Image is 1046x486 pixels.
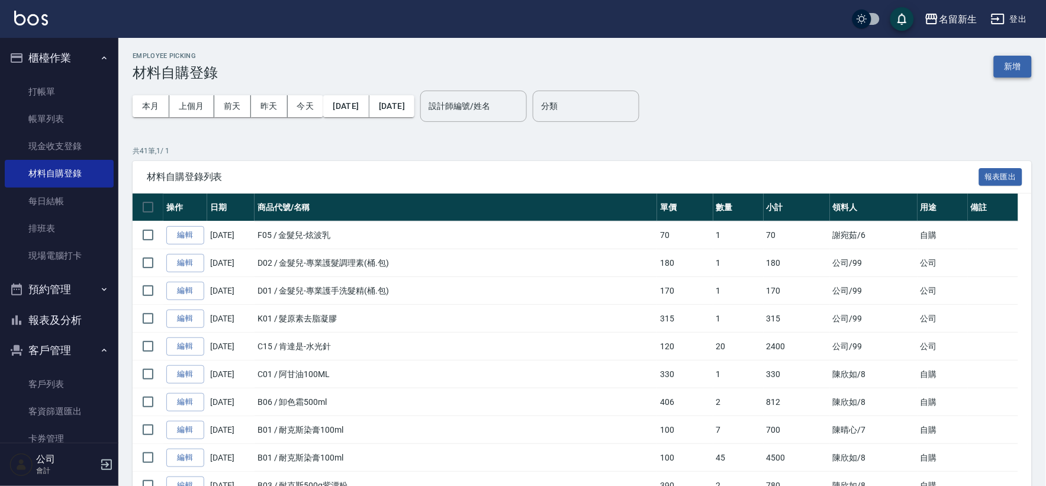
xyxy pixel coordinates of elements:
td: 陳晴心 /7 [830,416,918,444]
a: 打帳單 [5,78,114,105]
a: 每日結帳 [5,188,114,215]
td: 20 [713,333,764,361]
a: 客資篩選匯出 [5,398,114,425]
a: 編輯 [166,393,204,411]
td: K01 / 髮原素去脂凝膠 [255,305,657,333]
td: 1 [713,249,764,277]
td: 406 [657,388,713,416]
a: 編輯 [166,282,204,300]
td: 70 [764,221,830,249]
td: 812 [764,388,830,416]
td: 自購 [918,221,968,249]
button: 名留新生 [920,7,981,31]
th: 日期 [207,194,255,221]
td: 公司 [918,333,968,361]
td: [DATE] [207,416,255,444]
td: 公司 /99 [830,305,918,333]
td: [DATE] [207,444,255,472]
td: 120 [657,333,713,361]
a: 報表匯出 [979,170,1023,182]
p: 共 41 筆, 1 / 1 [133,146,1032,156]
td: 自購 [918,361,968,388]
td: 陳欣如 /8 [830,388,918,416]
button: save [890,7,914,31]
button: 今天 [288,95,324,117]
a: 編輯 [166,310,204,328]
a: 卡券管理 [5,425,114,452]
a: 編輯 [166,254,204,272]
td: 自購 [918,416,968,444]
td: 1 [713,361,764,388]
a: 排班表 [5,215,114,242]
td: 2 [713,388,764,416]
td: 陳欣如 /8 [830,361,918,388]
td: [DATE] [207,249,255,277]
td: 100 [657,416,713,444]
button: 本月 [133,95,169,117]
td: 公司 [918,249,968,277]
td: B06 / 卸色霜500ml [255,388,657,416]
a: 現金收支登錄 [5,133,114,160]
h5: 公司 [36,453,96,465]
td: 1 [713,305,764,333]
td: 180 [657,249,713,277]
span: 材料自購登錄列表 [147,171,979,183]
td: D02 / 金髮兒-專業護髮調理素(桶.包) [255,249,657,277]
div: 名留新生 [939,12,977,27]
td: 公司 /99 [830,277,918,305]
th: 單價 [657,194,713,221]
td: 45 [713,444,764,472]
td: B01 / 耐克斯染膏100ml [255,444,657,472]
td: 170 [657,277,713,305]
td: 70 [657,221,713,249]
button: 報表及分析 [5,305,114,336]
a: 客戶列表 [5,371,114,398]
td: 100 [657,444,713,472]
th: 小計 [764,194,830,221]
td: 330 [657,361,713,388]
td: 公司 /99 [830,333,918,361]
h3: 材料自購登錄 [133,65,218,81]
td: B01 / 耐克斯染膏100ml [255,416,657,444]
button: [DATE] [369,95,414,117]
th: 領料人 [830,194,918,221]
td: 700 [764,416,830,444]
a: 編輯 [166,365,204,384]
td: 180 [764,249,830,277]
td: C15 / 肯達是-水光針 [255,333,657,361]
a: 新增 [994,60,1032,72]
td: 7 [713,416,764,444]
th: 操作 [163,194,207,221]
td: 公司 [918,277,968,305]
td: [DATE] [207,305,255,333]
td: 公司 /99 [830,249,918,277]
td: C01 / 阿甘油100ML [255,361,657,388]
button: 客戶管理 [5,335,114,366]
a: 編輯 [166,337,204,356]
button: [DATE] [323,95,369,117]
button: 報表匯出 [979,168,1023,186]
td: 1 [713,277,764,305]
a: 編輯 [166,449,204,467]
a: 現場電腦打卡 [5,242,114,269]
a: 編輯 [166,226,204,244]
button: 昨天 [251,95,288,117]
td: [DATE] [207,221,255,249]
td: 170 [764,277,830,305]
th: 商品代號/名稱 [255,194,657,221]
td: 4500 [764,444,830,472]
p: 會計 [36,465,96,476]
td: 2400 [764,333,830,361]
td: 自購 [918,388,968,416]
button: 前天 [214,95,251,117]
th: 用途 [918,194,968,221]
td: 330 [764,361,830,388]
td: 315 [764,305,830,333]
th: 備註 [968,194,1018,221]
td: [DATE] [207,361,255,388]
img: Logo [14,11,48,25]
td: [DATE] [207,333,255,361]
td: D01 / 金髮兒-專業護手洗髮精(桶.包) [255,277,657,305]
a: 材料自購登錄 [5,160,114,187]
td: 自購 [918,444,968,472]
